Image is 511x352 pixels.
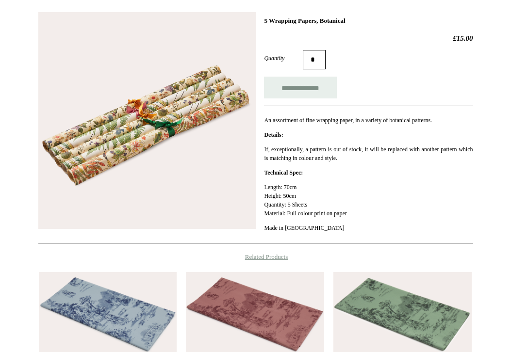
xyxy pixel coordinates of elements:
img: 5 Wrapping Papers, Botanical [38,12,256,229]
strong: Details: [264,131,283,138]
p: Length: 70cm Height: 50cm Quantity: 5 Sheets Material: Full colour print on paper [264,183,473,218]
p: Made in [GEOGRAPHIC_DATA] [264,224,473,232]
p: An assortment of fine wrapping paper, in a variety of botanical patterns. [264,116,473,125]
p: If, exceptionally, a pattern is out of stock, it will be replaced with another pattern which is m... [264,145,473,162]
strong: Technical Spec: [264,169,303,176]
h4: Related Products [13,253,498,261]
h2: £15.00 [264,34,473,43]
h1: 5 Wrapping Papers, Botanical [264,17,473,25]
label: Quantity [264,54,303,63]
